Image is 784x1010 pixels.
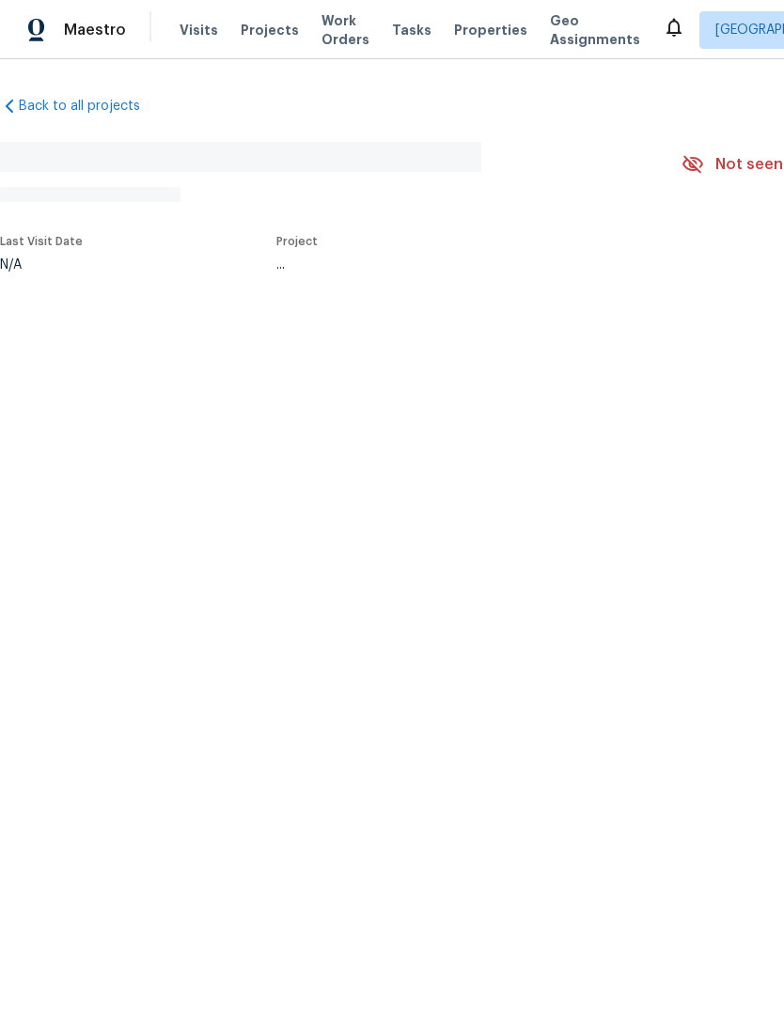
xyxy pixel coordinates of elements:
[64,21,126,39] span: Maestro
[321,11,369,49] span: Work Orders
[276,258,637,272] div: ...
[241,21,299,39] span: Projects
[276,236,318,247] span: Project
[550,11,640,49] span: Geo Assignments
[392,23,431,37] span: Tasks
[180,21,218,39] span: Visits
[454,21,527,39] span: Properties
